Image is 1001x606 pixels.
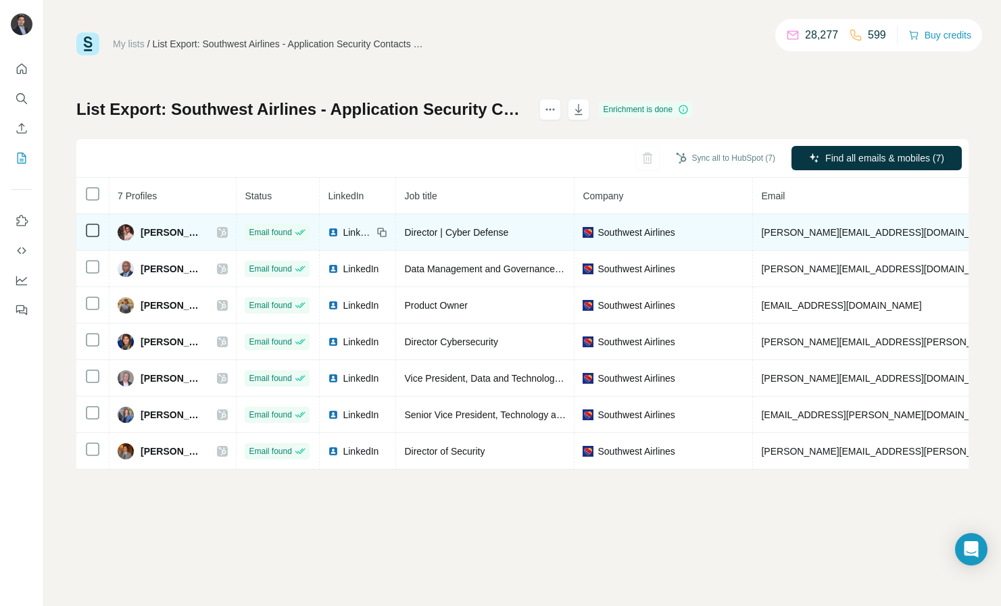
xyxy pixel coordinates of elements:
img: LinkedIn logo [328,373,339,384]
h1: List Export: Southwest Airlines - Application Security Contacts - [DATE] 18:21 [76,99,527,120]
span: Email found [249,409,291,421]
span: Email found [249,445,291,457]
p: 599 [868,27,886,43]
div: Open Intercom Messenger [955,533,987,565]
span: Email found [249,226,291,238]
button: Buy credits [908,26,971,45]
span: LinkedIn [343,335,379,349]
span: Senior Vice President, Technology and Chief Information Officer [404,409,671,420]
p: 28,277 [805,27,838,43]
span: Email [761,191,785,201]
span: [PERSON_NAME][EMAIL_ADDRESS][DOMAIN_NAME] [761,263,999,274]
span: Find all emails & mobiles (7) [825,151,944,165]
img: LinkedIn logo [328,227,339,238]
span: LinkedIn [343,372,379,385]
span: Email found [249,299,291,311]
img: LinkedIn logo [328,300,339,311]
span: LinkedIn [343,299,379,312]
span: LinkedIn [343,226,372,239]
img: Avatar [11,14,32,35]
button: Search [11,86,32,111]
div: List Export: Southwest Airlines - Application Security Contacts - [DATE] 18:21 [153,37,423,51]
span: Job title [404,191,437,201]
button: Use Surfe API [11,238,32,263]
li: / [147,37,150,51]
img: LinkedIn logo [328,446,339,457]
span: Company [583,191,623,201]
span: Data Management and Governance Leader [404,263,587,274]
img: company-logo [583,263,593,274]
button: Find all emails & mobiles (7) [791,146,962,170]
span: Southwest Airlines [597,262,675,276]
span: [PERSON_NAME] [141,408,203,422]
span: LinkedIn [343,262,379,276]
span: Southwest Airlines [597,335,675,349]
span: Southwest Airlines [597,445,675,458]
span: [PERSON_NAME] [141,335,203,349]
span: Director | Cyber Defense [404,227,508,238]
span: LinkedIn [343,445,379,458]
button: actions [539,99,561,120]
span: [PERSON_NAME][EMAIL_ADDRESS][DOMAIN_NAME] [761,227,999,238]
button: Enrich CSV [11,116,32,141]
span: [PERSON_NAME] [141,299,203,312]
span: LinkedIn [343,408,379,422]
span: [PERSON_NAME] [141,262,203,276]
img: company-logo [583,227,593,238]
button: Feedback [11,298,32,322]
img: company-logo [583,409,593,420]
img: Avatar [118,443,134,459]
span: Product Owner [404,300,467,311]
img: company-logo [583,446,593,457]
span: Email found [249,263,291,275]
button: Sync all to HubSpot (7) [666,148,785,168]
span: [EMAIL_ADDRESS][PERSON_NAME][DOMAIN_NAME] [761,409,999,420]
img: Avatar [118,224,134,241]
span: Director of Security [404,446,485,457]
img: company-logo [583,336,593,347]
img: company-logo [583,373,593,384]
img: LinkedIn logo [328,336,339,347]
img: Avatar [118,261,134,277]
span: [PERSON_NAME][EMAIL_ADDRESS][DOMAIN_NAME] [761,373,999,384]
img: company-logo [583,300,593,311]
span: Southwest Airlines [597,299,675,312]
span: LinkedIn [328,191,364,201]
span: Email found [249,372,291,384]
span: Director Cybersecurity [404,336,497,347]
button: Quick start [11,57,32,81]
span: Status [245,191,272,201]
img: Avatar [118,334,134,350]
span: Southwest Airlines [597,408,675,422]
img: Avatar [118,407,134,423]
button: My lists [11,146,32,170]
span: Email found [249,336,291,348]
img: LinkedIn logo [328,263,339,274]
img: Avatar [118,297,134,313]
button: Dashboard [11,268,32,293]
img: Avatar [118,370,134,386]
img: Surfe Logo [76,32,99,55]
span: [PERSON_NAME] [141,445,203,458]
span: 7 Profiles [118,191,157,201]
span: [PERSON_NAME] [141,372,203,385]
div: Enrichment is done [599,101,693,118]
span: [PERSON_NAME] [141,226,203,239]
span: Vice President, Data and Technology Platforms and Architecture [404,373,673,384]
img: LinkedIn logo [328,409,339,420]
span: [EMAIL_ADDRESS][DOMAIN_NAME] [761,300,921,311]
a: My lists [113,39,145,49]
button: Use Surfe on LinkedIn [11,209,32,233]
span: Southwest Airlines [597,226,675,239]
span: Southwest Airlines [597,372,675,385]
